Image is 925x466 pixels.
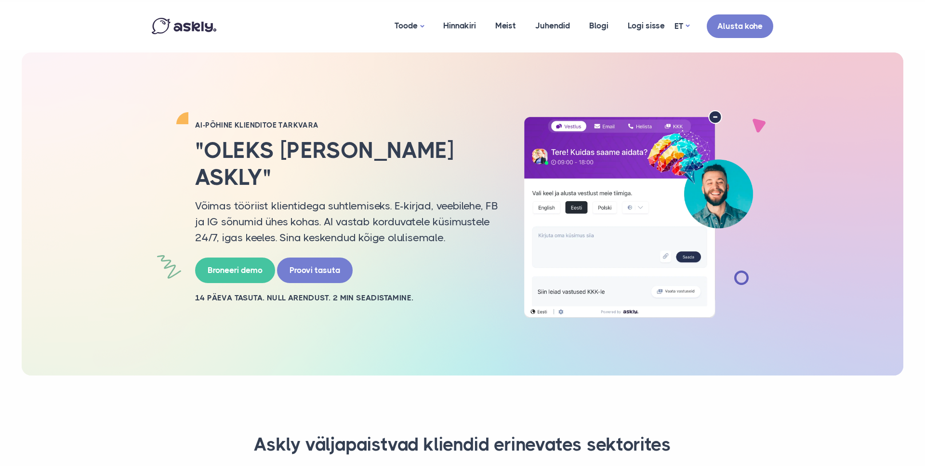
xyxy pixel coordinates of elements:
[707,14,773,38] a: Alusta kohe
[513,110,764,318] img: AI multilingual chat
[580,2,618,49] a: Blogi
[195,258,275,283] a: Broneeri demo
[195,198,499,246] p: Võimas tööriist klientidega suhtlemiseks. E-kirjad, veebilehe, FB ja IG sõnumid ühes kohas. AI va...
[618,2,674,49] a: Logi sisse
[385,2,434,50] a: Toode
[195,137,499,190] h2: "Oleks [PERSON_NAME] Askly"
[434,2,486,49] a: Hinnakiri
[195,120,499,130] h2: AI-PÕHINE KLIENDITOE TARKVARA
[526,2,580,49] a: Juhendid
[486,2,526,49] a: Meist
[152,18,216,34] img: Askly
[674,19,689,33] a: ET
[164,433,761,456] h3: Askly väljapaistvad kliendid erinevates sektorites
[277,258,353,283] a: Proovi tasuta
[195,293,499,303] h2: 14 PÄEVA TASUTA. NULL ARENDUST. 2 MIN SEADISTAMINE.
